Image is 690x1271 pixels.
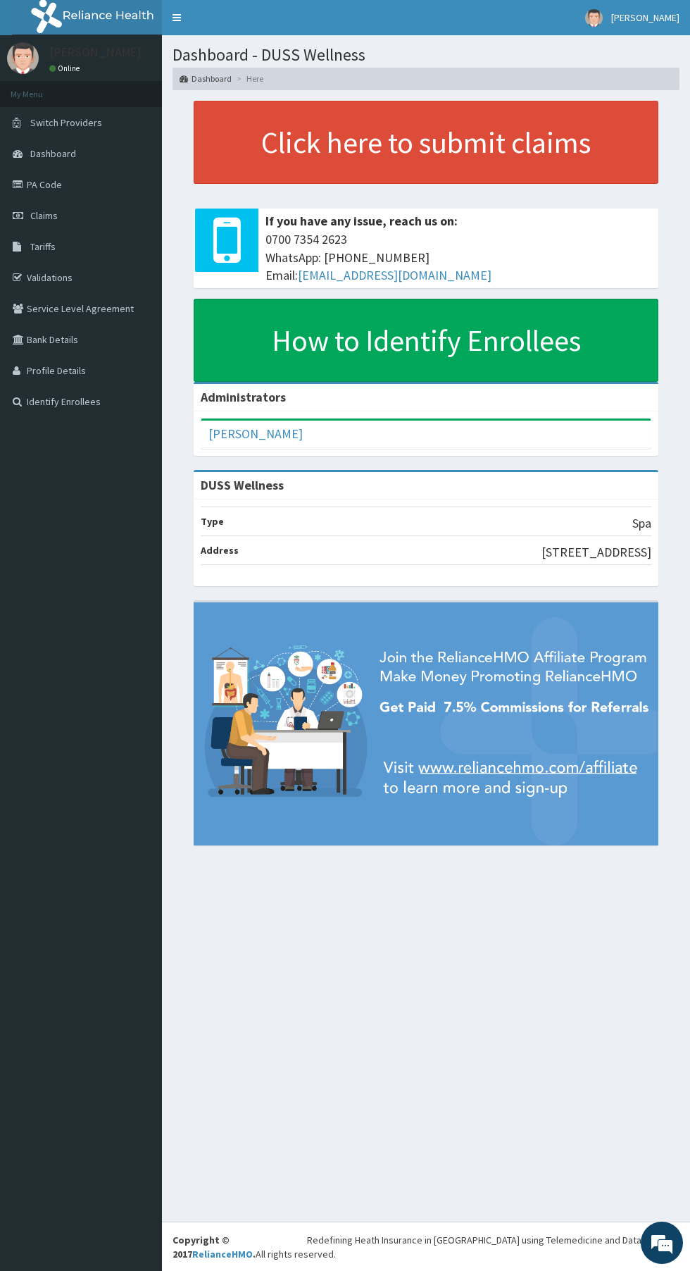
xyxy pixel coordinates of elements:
[201,389,286,405] b: Administrators
[7,42,39,74] img: User Image
[611,11,679,24] span: [PERSON_NAME]
[49,46,142,58] p: [PERSON_NAME]
[265,230,651,285] span: 0700 7354 2623 WhatsApp: [PHONE_NUMBER] Email:
[201,515,224,528] b: Type
[192,1248,253,1260] a: RelianceHMO
[30,209,58,222] span: Claims
[194,299,658,382] a: How to Identify Enrollees
[208,426,303,442] a: [PERSON_NAME]
[307,1233,679,1247] div: Redefining Heath Insurance in [GEOGRAPHIC_DATA] using Telemedicine and Data Science!
[632,514,651,533] p: Spa
[30,240,56,253] span: Tariffs
[194,101,658,184] a: Click here to submit claims
[30,147,76,160] span: Dashboard
[49,63,83,73] a: Online
[298,267,491,283] a: [EMAIL_ADDRESS][DOMAIN_NAME]
[172,1234,256,1260] strong: Copyright © 2017 .
[180,73,232,85] a: Dashboard
[30,116,102,129] span: Switch Providers
[541,543,651,562] p: [STREET_ADDRESS]
[172,46,679,64] h1: Dashboard - DUSS Wellness
[201,544,239,557] b: Address
[585,9,603,27] img: User Image
[194,602,658,845] img: provider-team-banner.png
[201,477,284,493] strong: DUSS Wellness
[265,213,458,229] b: If you have any issue, reach us on:
[233,73,263,85] li: Here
